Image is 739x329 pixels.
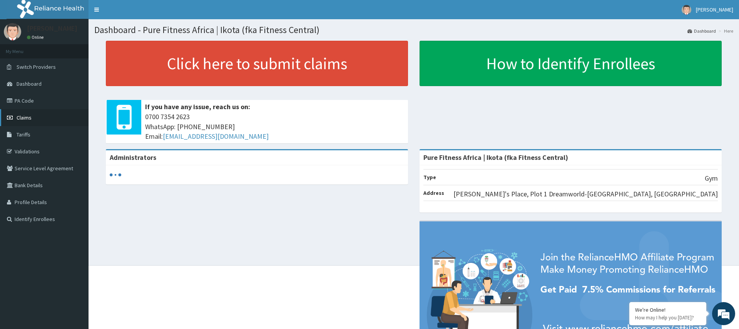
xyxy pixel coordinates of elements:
b: Administrators [110,153,156,162]
a: Dashboard [687,28,716,34]
a: [EMAIL_ADDRESS][DOMAIN_NAME] [163,132,269,141]
a: Online [27,35,45,40]
img: User Image [682,5,691,15]
b: Address [423,189,444,196]
p: Gym [705,173,718,183]
a: Click here to submit claims [106,41,408,86]
img: User Image [4,23,21,40]
span: Tariffs [17,131,30,138]
a: How to Identify Enrollees [420,41,722,86]
span: Switch Providers [17,63,56,70]
p: How may I help you today? [635,314,701,321]
strong: Pure Fitness Africa | Ikota (fka Fitness Central) [423,153,568,162]
b: Type [423,174,436,181]
h1: Dashboard - Pure Fitness Africa | Ikota (fka Fitness Central) [94,25,733,35]
span: [PERSON_NAME] [696,6,733,13]
b: If you have any issue, reach us on: [145,102,250,111]
span: Dashboard [17,80,42,87]
span: 0700 7354 2623 WhatsApp: [PHONE_NUMBER] Email: [145,112,404,141]
svg: audio-loading [110,169,121,181]
p: [PERSON_NAME] [27,25,77,32]
p: [PERSON_NAME]'s Place, Plot 1 Dreamworld-[GEOGRAPHIC_DATA], [GEOGRAPHIC_DATA] [453,189,718,199]
span: Claims [17,114,32,121]
li: Here [717,28,733,34]
div: We're Online! [635,306,701,313]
